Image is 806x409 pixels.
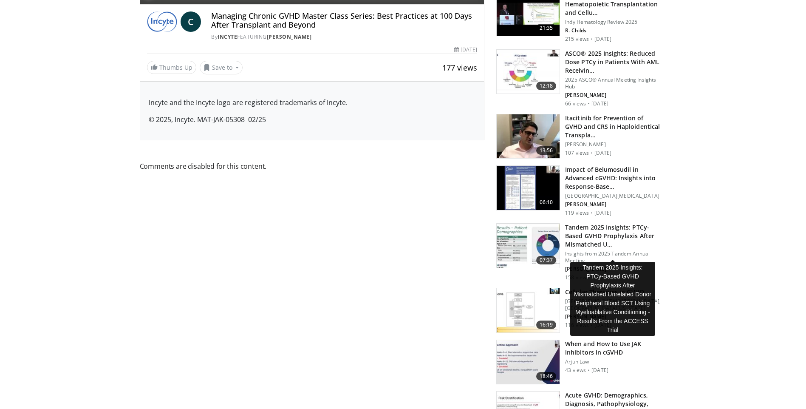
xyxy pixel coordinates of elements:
p: [GEOGRAPHIC_DATA][MEDICAL_DATA], [GEOGRAPHIC_DATA][US_STATE] [565,298,661,312]
a: 06:10 Impact of Belumosudil in Advanced cGVHD: Insights into Response-Base… [GEOGRAPHIC_DATA][MED... [496,165,661,216]
span: 21:35 [536,24,557,32]
h3: Itacitinib for Prevention of GVHD and CRS in Haploidentical Transpla… [565,114,661,139]
p: 116 views [565,322,589,329]
span: 18:46 [536,372,557,381]
div: · [588,367,590,374]
span: 12:18 [536,82,557,90]
a: 12:18 ASCO® 2025 Insights: Reduced Dose PTCy in Patients With AML Receivin… 2025 ASCO® Annual Mee... [496,49,661,107]
a: 07:37 Tandem 2025 Insights: PTCy-Based GVHD Prophylaxis After Mismatched U… Insights from 2025 Ta... [496,223,661,281]
img: 6cefa47c-8f40-466c-8346-358aa5377a0f.150x105_q85_crop-smart_upscale.jpg [497,166,560,210]
p: [PERSON_NAME] [565,201,661,208]
h3: Tandem 2025 Insights: PTCy-Based GVHD Prophylaxis After Mismatched U… [565,223,661,249]
p: Indy Hematology Review 2025 [565,19,661,26]
span: 06:10 [536,198,557,207]
p: 119 views [565,210,589,216]
p: [DATE] [591,100,608,107]
p: [DATE] [594,210,611,216]
div: By FEATURING [211,33,477,41]
h3: Impact of Belumosudil in Advanced cGVHD: Insights into Response-Base… [565,165,661,191]
p: Insights from 2025 Tandem Annual Meeting [565,250,661,264]
p: [PERSON_NAME] [565,141,661,148]
div: · [588,100,590,107]
img: afc88934-2876-4f86-86af-753481d901d6.150x105_q85_crop-smart_upscale.jpg [497,114,560,159]
span: 07:37 [536,256,557,264]
div: [DATE] [454,46,477,54]
p: © 2025, Incyte. MAT-JAK-05308 02/25 [149,114,476,125]
p: R. Childs [565,27,661,34]
p: [PERSON_NAME] [565,313,661,320]
a: 13:56 Itacitinib for Prevention of GVHD and CRS in Haploidentical Transpla… [PERSON_NAME] 107 vie... [496,114,661,159]
h3: When and How to Use JAK inhibitors in cGVHD [565,340,661,357]
span: 177 views [442,62,477,73]
img: Incyte [147,11,178,32]
h3: ASCO® 2025 Insights: Reduced Dose PTCy in Patients With AML Receivin… [565,49,661,75]
h4: Managing Chronic GVHD Master Class Series: Best Practices at 100 Days After Transplant and Beyond [211,11,477,30]
p: [DATE] [591,367,608,374]
p: [PERSON_NAME] [565,92,661,99]
a: C [181,11,201,32]
div: · [591,210,593,216]
img: 86d14c85-6a52-459f-8610-1df3208c5da2.150x105_q85_crop-smart_upscale.jpg [497,340,560,384]
button: Save to [200,61,243,74]
h3: Cellular Therapies in GVHD [565,288,661,296]
img: 38195c85-a8c0-4d78-8bab-7d00432e551c.150x105_q85_crop-smart_upscale.jpg [497,224,560,268]
p: 2025 ASCO® Annual Meeting Insights Hub [565,77,661,90]
p: 215 views [565,36,589,43]
p: [GEOGRAPHIC_DATA][MEDICAL_DATA] [565,193,661,199]
span: Comments are disabled for this content. [140,161,485,172]
img: 93c659c5-c4bc-4355-ad04-ee8bed9af200.150x105_q85_crop-smart_upscale.jpg [497,50,560,94]
a: 16:19 Cellular Therapies in GVHD [GEOGRAPHIC_DATA][MEDICAL_DATA], [GEOGRAPHIC_DATA][US_STATE] [PE... [496,288,661,333]
p: 107 views [565,150,589,156]
div: Tandem 2025 Insights: PTCy-Based GVHD Prophylaxis After Mismatched Unrelated Donor Peripheral Blo... [570,262,655,336]
div: · [591,36,593,43]
p: 66 views [565,100,586,107]
a: [PERSON_NAME] [267,33,312,40]
p: 158 views [565,274,589,281]
span: 16:19 [536,321,557,329]
p: [DATE] [594,36,611,43]
a: 18:46 When and How to Use JAK inhibitors in cGVHD Arjun Law 43 views · [DATE] [496,340,661,385]
span: 13:56 [536,146,557,155]
div: · [591,150,593,156]
p: [DATE] [594,150,611,156]
p: 43 views [565,367,586,374]
a: Incyte [218,33,237,40]
a: Thumbs Up [147,61,196,74]
p: [PERSON_NAME] [565,266,661,273]
img: 276b62d6-caf1-48af-8a35-06187b8a0e7c.150x105_q85_crop-smart_upscale.jpg [497,288,560,332]
p: Arjun Law [565,358,661,365]
p: Incyte and the Incyte logo are registered trademarks of Incyte. [149,97,476,108]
